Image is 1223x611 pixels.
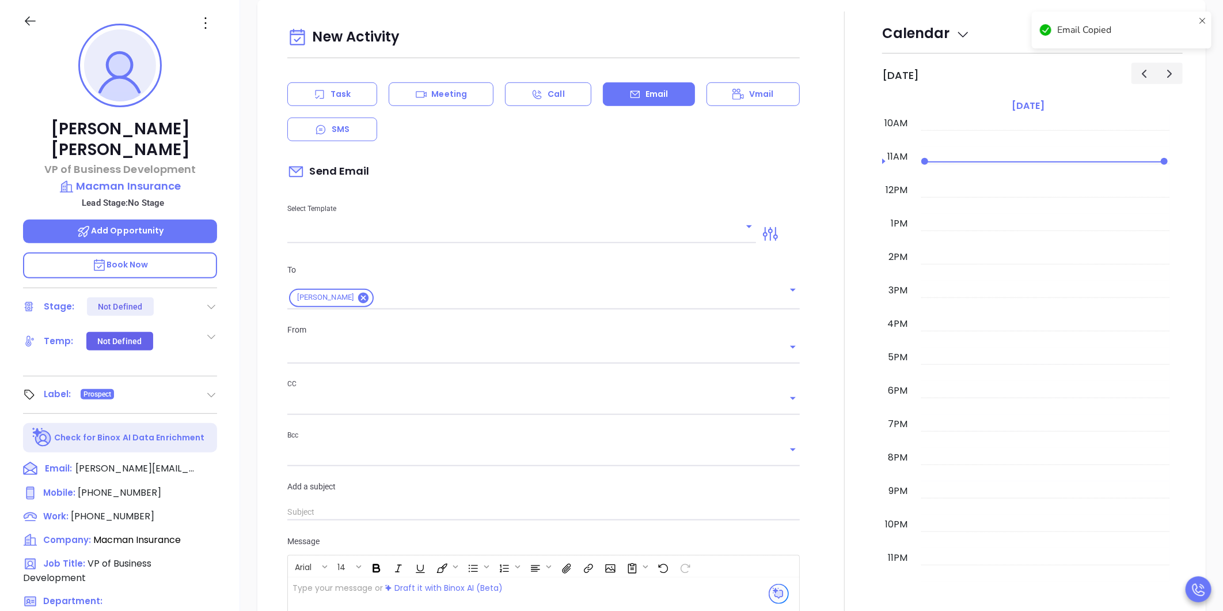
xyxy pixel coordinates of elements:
span: Insert link [577,557,598,576]
div: 6pm [886,384,910,398]
span: Font size [331,557,364,576]
p: Meeting [431,88,467,100]
span: Arial [289,561,317,569]
span: Prospect [83,388,112,401]
span: Redo [674,557,694,576]
span: Draft it with Binox AI (Beta) [394,582,503,594]
span: [PHONE_NUMBER] [71,510,154,523]
div: New Activity [287,23,800,52]
span: [PERSON_NAME][EMAIL_ADDRESS][DOMAIN_NAME] [75,462,196,476]
p: Task [331,88,351,100]
div: 3pm [886,284,910,297]
button: 14 [332,557,354,576]
span: Underline [409,557,430,576]
div: Not Defined [98,297,142,316]
span: Work : [43,510,69,522]
span: Calendar [882,24,970,43]
p: Check for Binox AI Data Enrichment [54,432,204,444]
span: Insert Unordered List [462,557,492,576]
p: Email [645,88,669,100]
input: Subject [287,504,800,521]
span: Font family [288,557,330,576]
img: profile-user [84,29,156,101]
img: svg%3e [385,584,392,591]
div: 9pm [886,484,910,498]
span: VP of Business Development [23,557,151,584]
div: 10pm [883,518,910,531]
div: 12pm [883,183,910,197]
span: Fill color or set the text color [431,557,461,576]
span: Mobile : [43,486,75,499]
span: [PERSON_NAME] [290,293,360,303]
a: [DATE] [1009,98,1047,114]
p: Vmail [749,88,774,100]
div: 8pm [886,451,910,465]
p: Select Template [287,202,756,215]
span: Add Opportunity [77,225,164,236]
span: Job Title: [43,557,85,569]
span: Undo [652,557,673,576]
p: SMS [332,123,350,135]
span: Bold [365,557,386,576]
p: Bcc [287,429,800,442]
p: To [287,263,800,276]
button: Open [785,339,801,355]
a: Macman Insurance [23,178,217,194]
span: 14 [332,561,351,569]
p: Lead Stage: No Stage [29,195,217,210]
div: 10am [882,116,910,130]
div: 4pm [885,317,910,331]
p: [PERSON_NAME] [PERSON_NAME] [23,119,217,160]
span: Email: [45,462,72,477]
img: svg%3e [769,584,789,604]
div: 2pm [886,250,910,264]
button: Open [785,282,801,298]
button: Open [785,442,801,458]
div: 11pm [886,551,910,565]
span: Italic [387,557,408,576]
img: Ai-Enrich-DaqCidB-.svg [32,428,52,448]
p: Add a subject [287,480,800,493]
span: Company: [43,534,91,546]
span: Insert Ordered List [493,557,523,576]
div: Stage: [44,298,75,315]
button: Previous day [1131,63,1157,84]
button: Open [741,218,757,235]
p: Call [548,88,564,100]
span: Align [524,557,554,576]
button: Next day [1157,63,1183,84]
span: Surveys [621,557,651,576]
div: 1pm [888,217,910,231]
div: Not Defined [97,332,142,350]
button: Open [785,390,801,406]
div: Temp: [44,333,74,350]
p: Message [287,535,800,548]
span: [PHONE_NUMBER] [78,486,161,499]
span: Macman Insurance [93,533,181,546]
p: CC [287,378,800,390]
button: Arial [289,557,320,576]
div: 11am [885,150,910,164]
p: VP of Business Development [23,161,217,177]
div: Email Copied [1057,23,1194,37]
span: Book Now [92,259,149,270]
span: Send Email [287,159,369,185]
span: Insert Files [555,557,576,576]
h2: [DATE] [882,69,919,82]
div: 5pm [886,350,910,364]
p: From [287,323,800,336]
div: 7pm [886,417,910,431]
span: Department: [43,595,102,607]
div: [PERSON_NAME] [289,289,374,307]
span: Insert Image [599,557,620,576]
div: Label: [44,386,71,403]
